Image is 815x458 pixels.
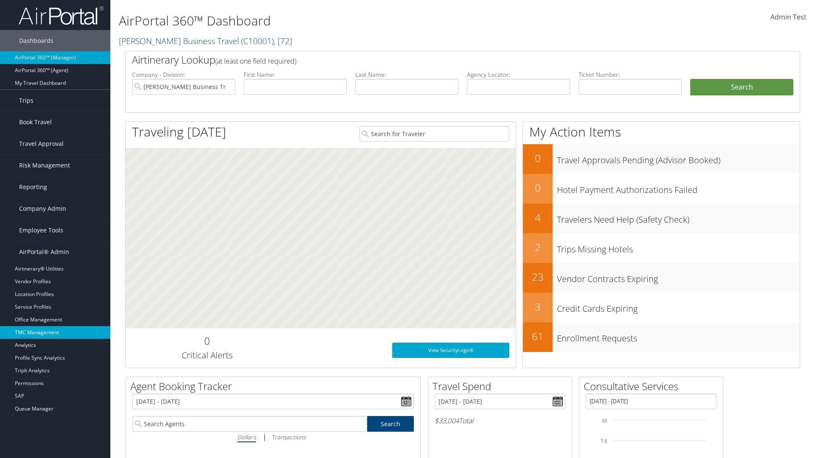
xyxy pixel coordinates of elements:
[19,220,63,241] span: Employee Tools
[523,123,800,141] h1: My Action Items
[523,233,800,263] a: 2Trips Missing Hotels
[433,379,572,394] h2: Travel Spend
[770,12,807,22] span: Admin Test
[523,329,553,343] h2: 61
[601,438,607,444] tspan: 7.5
[19,6,104,25] img: airportal-logo.png
[119,35,292,47] a: [PERSON_NAME] Business Travel
[241,35,274,47] span: ( C10001 )
[215,56,296,66] span: (at least one field required)
[557,328,800,344] h3: Enrollment Requests
[19,112,52,133] span: Book Travel
[523,144,800,174] a: 0Travel Approvals Pending (Advisor Booked)
[523,174,800,204] a: 0Hotel Payment Authorizations Failed
[19,155,70,176] span: Risk Management
[392,343,509,358] a: View SecurityLogic®
[19,133,64,154] span: Travel Approval
[557,209,800,226] h3: Travelers Need Help (Safety Check)
[584,379,723,394] h2: Consultative Services
[523,151,553,165] h2: 0
[19,30,53,51] span: Dashboards
[523,263,800,293] a: 23Vendor Contracts Expiring
[244,70,347,79] label: First Name:
[367,416,414,432] a: Search
[557,299,800,315] h3: Credit Cards Expiring
[690,79,793,96] button: Search
[237,433,256,441] i: Dollars
[132,123,226,141] h1: Traveling [DATE]
[360,126,509,142] input: Search for Traveler
[274,35,292,47] span: , [ 72 ]
[602,418,607,423] tspan: 10
[523,322,800,352] a: 61Enrollment Requests
[523,293,800,322] a: 3Credit Cards Expiring
[132,334,282,348] h2: 0
[435,416,565,425] h6: Total
[523,299,553,314] h2: 3
[523,240,553,254] h2: 2
[19,176,47,198] span: Reporting
[19,90,34,111] span: Trips
[272,433,306,441] i: Transactions
[132,53,737,67] h2: Airtinerary Lookup
[523,270,553,284] h2: 23
[119,12,577,30] h1: AirPortal 360™ Dashboard
[523,210,553,225] h2: 4
[19,198,66,219] span: Company Admin
[523,181,553,195] h2: 0
[557,180,800,196] h3: Hotel Payment Authorizations Failed
[579,70,682,79] label: Ticket Number:
[19,241,69,263] span: AirPortal® Admin
[523,204,800,233] a: 4Travelers Need Help (Safety Check)
[130,379,420,394] h2: Agent Booking Tracker
[435,416,459,425] span: $33,004
[770,4,807,31] a: Admin Test
[467,70,570,79] label: Agency Locator:
[557,239,800,255] h3: Trips Missing Hotels
[132,432,414,442] div: |
[132,70,235,79] label: Company - Division:
[557,150,800,166] h3: Travel Approvals Pending (Advisor Booked)
[355,70,458,79] label: Last Name:
[132,416,367,432] input: Search Agents
[557,269,800,285] h3: Vendor Contracts Expiring
[132,349,282,361] h3: Critical Alerts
